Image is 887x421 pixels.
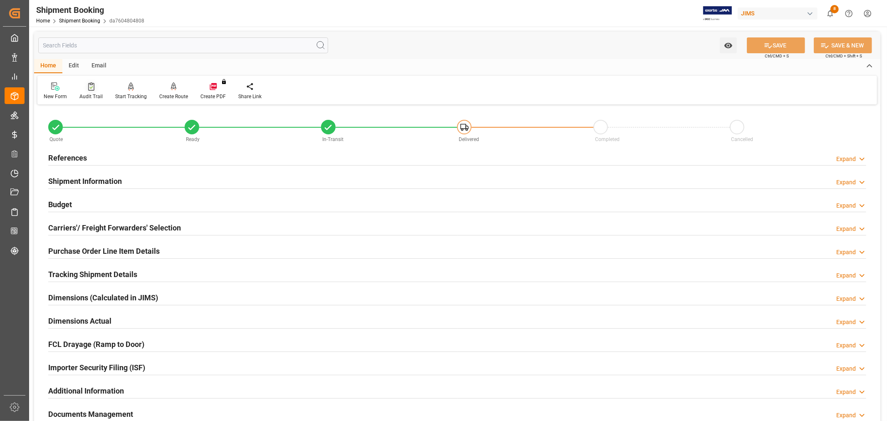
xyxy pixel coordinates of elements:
div: Expand [836,411,856,420]
span: Completed [595,136,620,142]
div: Start Tracking [115,93,147,100]
button: Help Center [840,4,858,23]
div: Expand [836,178,856,187]
h2: Dimensions (Calculated in JIMS) [48,292,158,303]
div: Expand [836,364,856,373]
span: Ready [186,136,200,142]
span: Delivered [459,136,479,142]
div: Audit Trail [79,93,103,100]
h2: Importer Security Filing (ISF) [48,362,145,373]
div: Expand [836,271,856,280]
button: SAVE [747,37,805,53]
h2: Tracking Shipment Details [48,269,137,280]
div: Edit [62,59,85,73]
h2: Purchase Order Line Item Details [48,245,160,257]
h2: Shipment Information [48,176,122,187]
span: Ctrl/CMD + S [765,53,789,59]
h2: FCL Drayage (Ramp to Door) [48,339,144,350]
a: Home [36,18,50,24]
div: Expand [836,225,856,233]
div: Home [34,59,62,73]
div: Expand [836,295,856,303]
button: show 8 new notifications [821,4,840,23]
h2: Carriers'/ Freight Forwarders' Selection [48,222,181,233]
div: New Form [44,93,67,100]
button: JIMS [738,5,821,21]
h2: Additional Information [48,385,124,396]
h2: References [48,152,87,163]
div: Expand [836,341,856,350]
span: Ctrl/CMD + Shift + S [825,53,862,59]
h2: Documents Management [48,409,133,420]
h2: Budget [48,199,72,210]
div: Expand [836,248,856,257]
span: In-Transit [322,136,343,142]
div: Expand [836,201,856,210]
button: SAVE & NEW [814,37,872,53]
div: Shipment Booking [36,4,144,16]
div: Share Link [238,93,262,100]
input: Search Fields [38,37,328,53]
div: Email [85,59,113,73]
span: Cancelled [731,136,754,142]
div: Expand [836,318,856,327]
div: Expand [836,155,856,163]
div: Create Route [159,93,188,100]
span: Quote [50,136,63,142]
h2: Dimensions Actual [48,315,111,327]
img: Exertis%20JAM%20-%20Email%20Logo.jpg_1722504956.jpg [703,6,732,21]
a: Shipment Booking [59,18,100,24]
div: Expand [836,388,856,396]
button: open menu [720,37,737,53]
div: JIMS [738,7,818,20]
span: 8 [830,5,839,13]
